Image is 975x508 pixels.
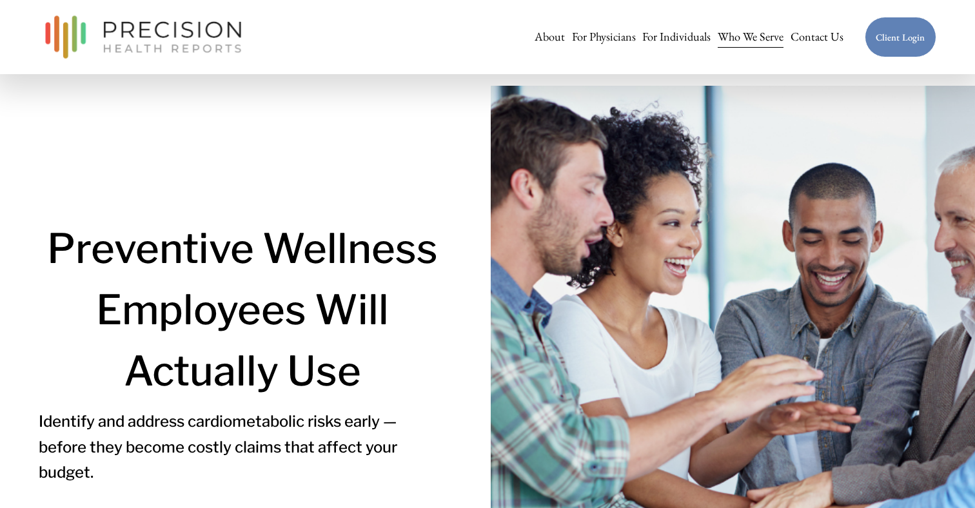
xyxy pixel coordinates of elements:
a: Contact Us [791,24,843,50]
a: For Physicians [572,24,636,50]
a: Client Login [865,17,936,57]
h4: Identify and address cardiometabolic risks early — before they become costly claims that affect y... [39,409,446,485]
span: Who We Serve [718,25,783,49]
a: About [535,24,565,50]
a: folder dropdown [718,24,783,50]
h1: Preventive Wellness Employees Will Actually Use [39,218,446,402]
a: For Individuals [642,24,711,50]
img: Precision Health Reports [39,10,248,64]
